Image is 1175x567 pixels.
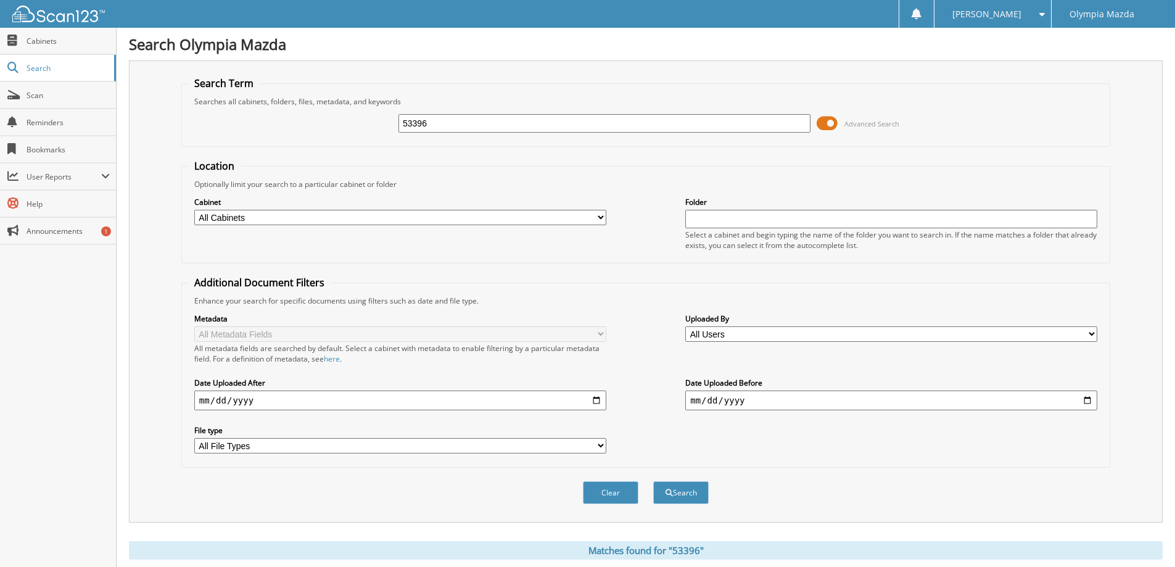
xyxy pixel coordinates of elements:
[27,36,110,46] span: Cabinets
[685,378,1097,388] label: Date Uploaded Before
[194,197,606,207] label: Cabinet
[685,391,1097,410] input: end
[27,117,110,128] span: Reminders
[101,226,111,236] div: 1
[27,144,110,155] span: Bookmarks
[194,313,606,324] label: Metadata
[27,226,110,236] span: Announcements
[188,96,1103,107] div: Searches all cabinets, folders, files, metadata, and keywords
[12,6,105,22] img: scan123-logo-white.svg
[685,230,1097,250] div: Select a cabinet and begin typing the name of the folder you want to search in. If the name match...
[188,179,1103,189] div: Optionally limit your search to a particular cabinet or folder
[194,425,606,436] label: File type
[188,276,331,289] legend: Additional Document Filters
[952,10,1021,18] span: [PERSON_NAME]
[129,34,1163,54] h1: Search Olympia Mazda
[129,541,1163,560] div: Matches found for "53396"
[194,378,606,388] label: Date Uploaded After
[653,481,709,504] button: Search
[27,90,110,101] span: Scan
[844,119,899,128] span: Advanced Search
[1070,10,1134,18] span: Olympia Mazda
[188,296,1103,306] div: Enhance your search for specific documents using filters such as date and file type.
[188,159,241,173] legend: Location
[188,77,260,90] legend: Search Term
[583,481,638,504] button: Clear
[27,172,101,182] span: User Reports
[27,63,108,73] span: Search
[194,391,606,410] input: start
[685,197,1097,207] label: Folder
[194,343,606,364] div: All metadata fields are searched by default. Select a cabinet with metadata to enable filtering b...
[685,313,1097,324] label: Uploaded By
[324,354,340,364] a: here
[27,199,110,209] span: Help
